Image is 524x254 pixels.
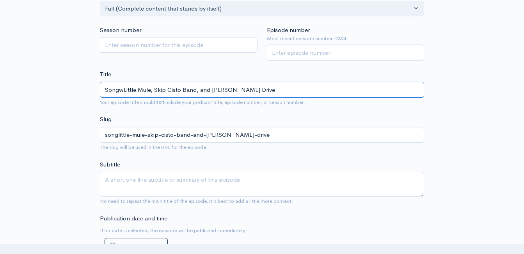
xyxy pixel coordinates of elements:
[100,26,141,35] label: Season number
[100,160,120,169] label: Subtitle
[105,238,168,254] button: Schedule episode
[267,35,425,43] small: Most recent episode number: 2304
[100,37,258,53] input: Enter season number for this episode
[100,115,112,124] label: Slug
[105,4,412,13] div: Full (Complete content that stands by itself)
[100,127,424,143] input: title-of-episode
[100,144,208,150] small: The slug will be used in the URL for the episode.
[155,99,164,106] strong: not
[100,1,424,17] button: Full (Complete content that stands by itself)
[267,26,310,35] label: Episode number
[100,82,424,98] input: What is the episode's title?
[100,227,246,234] small: If no date is selected, the episode will be published immediately.
[100,70,111,79] label: Title
[267,45,425,61] input: Enter episode number
[100,198,293,204] small: No need to repeat the main title of the episode, it's best to add a little more context.
[100,214,167,223] label: Publication date and time
[100,99,305,106] small: Your episode title should include your podcast title, episode number, or season number.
